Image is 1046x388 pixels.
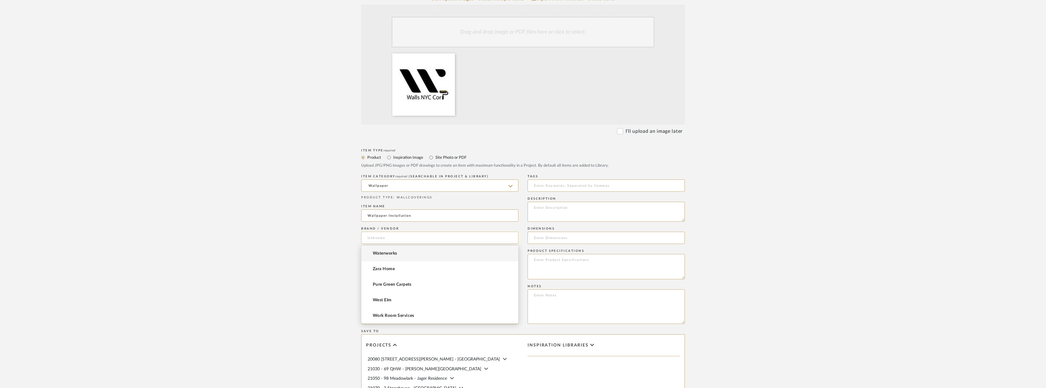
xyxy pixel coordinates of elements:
[528,285,685,288] div: Notes
[361,163,685,169] div: Upload JPG/PNG images or PDF drawings to create an item with maximum functionality in a Project. ...
[528,197,685,201] div: Description
[409,175,489,178] span: (Searchable in Project & Library)
[528,175,685,178] div: Tags
[361,209,518,222] input: Enter Name
[528,179,685,192] input: Enter Keywords, Separated by Commas
[528,249,685,253] div: Product Specifications
[373,313,414,318] span: Work Room Services
[528,227,685,230] div: Dimensions
[361,149,685,152] div: Item Type
[366,343,391,348] span: Projects
[395,175,407,178] span: required
[367,154,381,161] label: Product
[528,232,685,244] input: Enter Dimensions
[393,154,423,161] label: Inspiration Image
[361,195,518,200] div: PRODUCT TYPE
[393,196,432,199] span: : WALLCOVERINGS
[361,205,518,208] div: Item name
[373,251,397,256] span: Waterworks
[361,179,518,192] input: Type a category to search and select
[361,329,685,333] div: Save To
[373,282,412,287] span: Pure Green Carpets
[361,175,518,178] div: ITEM CATEGORY
[373,267,395,272] span: Zara Home
[368,357,500,361] span: 20080 [STREET_ADDRESS][PERSON_NAME] - [GEOGRAPHIC_DATA]
[368,367,481,371] span: 21030 - 69 QHW - [PERSON_NAME][GEOGRAPHIC_DATA]
[528,343,589,348] span: Inspiration libraries
[383,149,395,152] span: required
[368,376,447,381] span: 21050 - 98 Meadowlark - Jager Residence
[361,154,685,161] mat-radio-group: Select item type
[626,128,683,135] label: I'll upload an image later
[361,232,518,244] input: Unknown
[435,154,467,161] label: Site Photo or PDF
[373,298,392,303] span: West Elm
[361,227,518,230] div: Brand / Vendor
